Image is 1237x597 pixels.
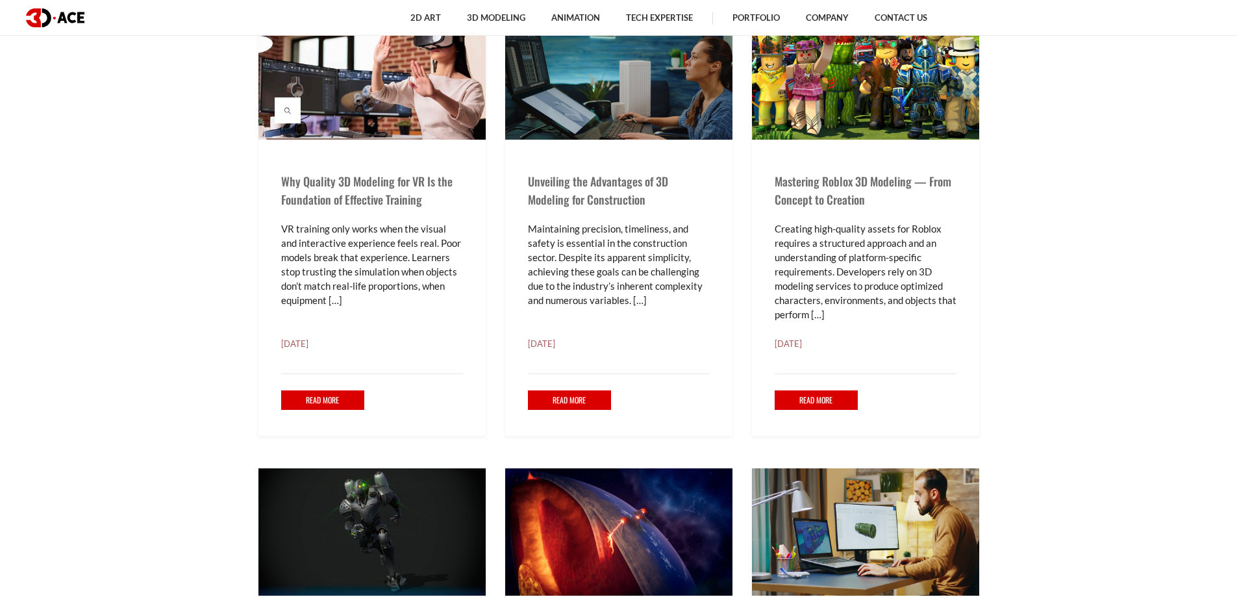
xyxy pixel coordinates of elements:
[528,222,710,307] p: Maintaining precision, timeliness, and safety is essential in the construction sector. Despite it...
[281,173,453,208] a: Why Quality 3D Modeling for VR Is the Foundation of Effective Training
[505,468,732,595] img: blog post image
[775,173,951,208] a: Mastering Roblox 3D Modeling — From Concept to Creation
[258,13,486,140] img: blog post image
[752,13,979,140] img: blog post image
[258,468,486,595] img: blog post image
[528,173,668,208] a: Unveiling the Advantages of 3D Modeling for Construction
[281,222,463,307] p: VR training only works when the visual and interactive experience feels real. Poor models break t...
[505,13,732,140] img: blog post image
[528,337,710,350] p: [DATE]
[281,390,365,411] a: Read More
[26,8,84,27] img: logo dark
[528,390,612,411] a: Read More
[775,390,858,411] a: Read More
[281,337,463,350] p: [DATE]
[775,337,956,350] p: [DATE]
[775,222,956,322] p: Creating high-quality assets for Roblox requires a structured approach and an understanding of pl...
[752,468,979,595] img: blog post image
